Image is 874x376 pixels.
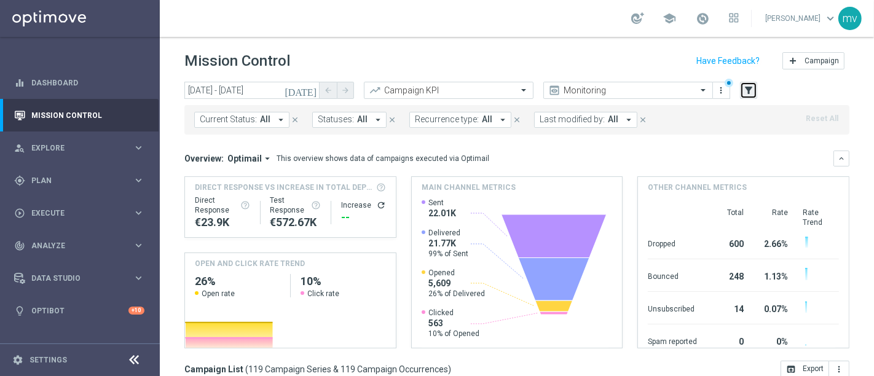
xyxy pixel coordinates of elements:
[270,195,321,215] div: Test Response
[712,208,744,227] div: Total
[758,265,788,285] div: 1.13%
[341,200,386,210] div: Increase
[482,114,492,125] span: All
[285,85,318,96] i: [DATE]
[712,298,744,318] div: 14
[743,85,754,96] i: filter_alt
[14,273,145,283] div: Data Studio keyboard_arrow_right
[31,294,128,327] a: Optibot
[184,52,290,70] h1: Mission Control
[364,82,533,99] ng-select: Campaign KPI
[415,114,479,125] span: Recurrence type:
[14,208,145,218] div: play_circle_outline Execute keyboard_arrow_right
[337,82,354,99] button: arrow_forward
[637,113,648,127] button: close
[289,113,301,127] button: close
[369,84,381,96] i: trending_up
[202,289,235,299] span: Open rate
[428,208,456,219] span: 22.01K
[758,233,788,253] div: 2.66%
[376,200,386,210] button: refresh
[758,298,788,318] div: 0.07%
[14,176,145,186] button: gps_fixed Plan keyboard_arrow_right
[133,142,144,154] i: keyboard_arrow_right
[838,7,862,30] div: mv
[14,294,144,327] div: Optibot
[448,364,451,375] span: )
[12,354,23,366] i: settings
[275,114,286,125] i: arrow_drop_down
[31,242,133,249] span: Analyze
[372,114,384,125] i: arrow_drop_down
[428,268,485,278] span: Opened
[194,112,289,128] button: Current Status: All arrow_drop_down
[14,78,145,88] button: equalizer Dashboard
[608,114,618,125] span: All
[740,82,757,99] button: filter_alt
[428,329,479,339] span: 10% of Opened
[548,84,561,96] i: preview
[428,198,456,208] span: Sent
[184,153,224,164] h3: Overview:
[200,114,257,125] span: Current Status:
[14,175,133,186] div: Plan
[648,298,697,318] div: Unsubscribed
[497,114,508,125] i: arrow_drop_down
[648,265,697,285] div: Bounced
[805,57,839,65] span: Campaign
[320,82,337,99] button: arrow_back
[14,143,145,153] button: person_search Explore keyboard_arrow_right
[14,273,133,284] div: Data Studio
[511,113,522,127] button: close
[31,177,133,184] span: Plan
[184,364,451,375] h3: Campaign List
[833,151,849,166] button: keyboard_arrow_down
[14,66,144,99] div: Dashboard
[133,207,144,219] i: keyboard_arrow_right
[786,364,796,374] i: open_in_browser
[758,331,788,350] div: 0%
[195,274,280,289] h2: 26%
[195,215,250,230] div: €23,903
[663,12,676,25] span: school
[31,99,144,131] a: Mission Control
[648,331,697,350] div: Spam reported
[31,275,133,282] span: Data Studio
[824,12,837,25] span: keyboard_arrow_down
[648,182,747,193] h4: Other channel metrics
[696,57,760,65] input: Have Feedback?
[245,364,248,375] span: (
[428,238,468,249] span: 21.77K
[133,240,144,251] i: keyboard_arrow_right
[195,195,250,215] div: Direct Response
[14,208,133,219] div: Execute
[14,240,25,251] i: track_changes
[764,9,838,28] a: [PERSON_NAME]keyboard_arrow_down
[312,112,387,128] button: Statuses: All arrow_drop_down
[262,153,273,164] i: arrow_drop_down
[307,289,339,299] span: Click rate
[428,289,485,299] span: 26% of Delivered
[291,116,299,124] i: close
[834,364,844,374] i: more_vert
[428,278,485,289] span: 5,609
[648,233,697,253] div: Dropped
[14,305,25,316] i: lightbulb
[31,144,133,152] span: Explore
[14,111,145,120] div: Mission Control
[227,153,262,164] span: Optimail
[534,112,637,128] button: Last modified by: All arrow_drop_down
[195,182,372,193] span: Direct Response VS Increase In Total Deposit Amount
[318,114,354,125] span: Statuses:
[14,77,25,88] i: equalizer
[715,83,728,98] button: more_vert
[248,364,448,375] span: 119 Campaign Series & 119 Campaign Occurrences
[788,56,798,66] i: add
[409,112,511,128] button: Recurrence type: All arrow_drop_down
[623,114,634,125] i: arrow_drop_down
[803,208,839,227] div: Rate Trend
